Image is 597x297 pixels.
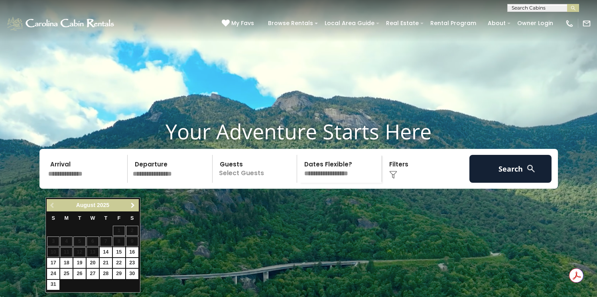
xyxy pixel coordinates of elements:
[100,258,112,268] a: 21
[52,215,55,221] span: Sunday
[126,269,138,279] a: 30
[78,215,81,221] span: Tuesday
[113,269,125,279] a: 29
[76,202,95,208] span: August
[47,269,59,279] a: 24
[87,258,99,268] a: 20
[91,215,95,221] span: Wednesday
[100,269,112,279] a: 28
[382,17,423,29] a: Real Estate
[47,258,59,268] a: 17
[484,17,510,29] a: About
[113,258,125,268] a: 22
[64,215,69,221] span: Monday
[321,17,378,29] a: Local Area Guide
[222,19,256,28] a: My Favs
[264,17,317,29] a: Browse Rentals
[97,202,109,208] span: 2025
[130,215,134,221] span: Saturday
[73,269,86,279] a: 26
[126,247,138,257] a: 16
[87,269,99,279] a: 27
[389,171,397,179] img: filter--v1.png
[60,269,73,279] a: 25
[117,215,120,221] span: Friday
[130,202,136,209] span: Next
[104,215,108,221] span: Thursday
[60,258,73,268] a: 18
[47,280,59,290] a: 31
[513,17,557,29] a: Owner Login
[113,247,125,257] a: 15
[126,258,138,268] a: 23
[215,155,297,183] p: Select Guests
[469,155,552,183] button: Search
[73,258,86,268] a: 19
[582,19,591,28] img: mail-regular-white.png
[426,17,480,29] a: Rental Program
[128,200,138,210] a: Next
[565,19,574,28] img: phone-regular-white.png
[526,164,536,174] img: search-regular-white.png
[231,19,254,27] span: My Favs
[6,119,591,144] h1: Your Adventure Starts Here
[100,247,112,257] a: 14
[6,16,116,31] img: White-1-1-2.png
